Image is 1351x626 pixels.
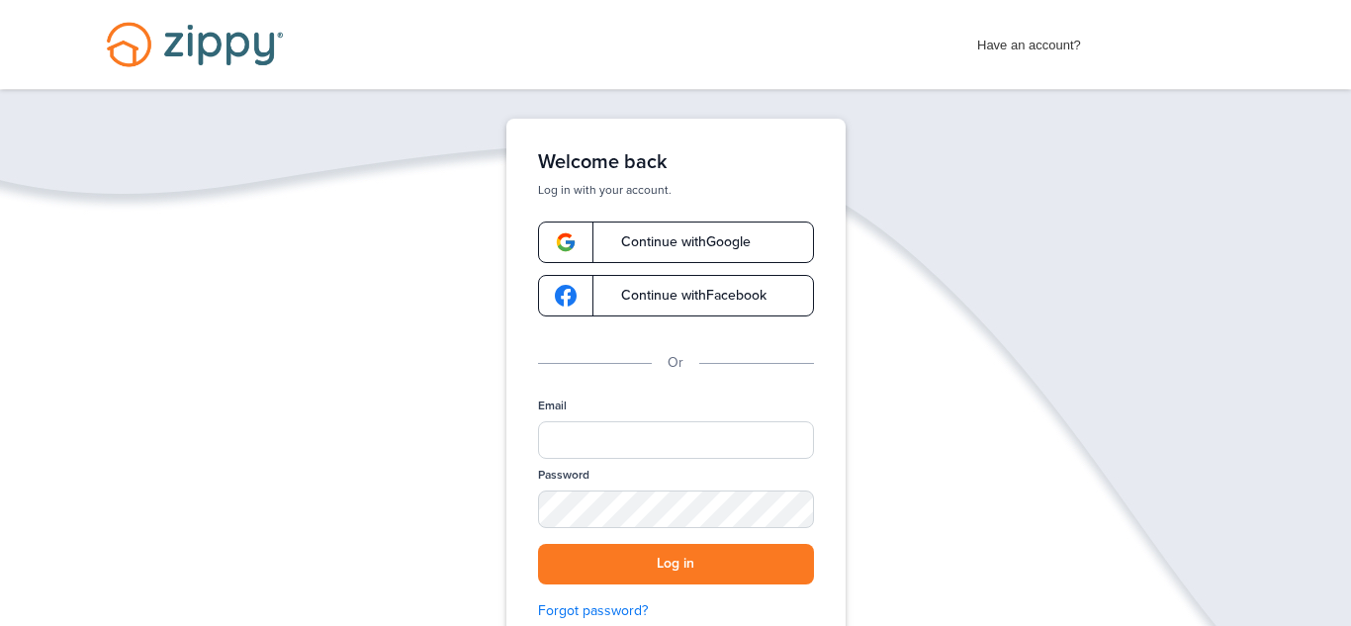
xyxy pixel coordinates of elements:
[538,150,814,174] h1: Welcome back
[601,235,751,249] span: Continue with Google
[538,600,814,622] a: Forgot password?
[538,275,814,316] a: google-logoContinue withFacebook
[538,182,814,198] p: Log in with your account.
[555,285,577,307] img: google-logo
[601,289,766,303] span: Continue with Facebook
[538,421,814,459] input: Email
[538,222,814,263] a: google-logoContinue withGoogle
[538,544,814,584] button: Log in
[538,398,567,414] label: Email
[555,231,577,253] img: google-logo
[668,352,683,374] p: Or
[538,467,589,484] label: Password
[538,491,814,528] input: Password
[977,25,1081,56] span: Have an account?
